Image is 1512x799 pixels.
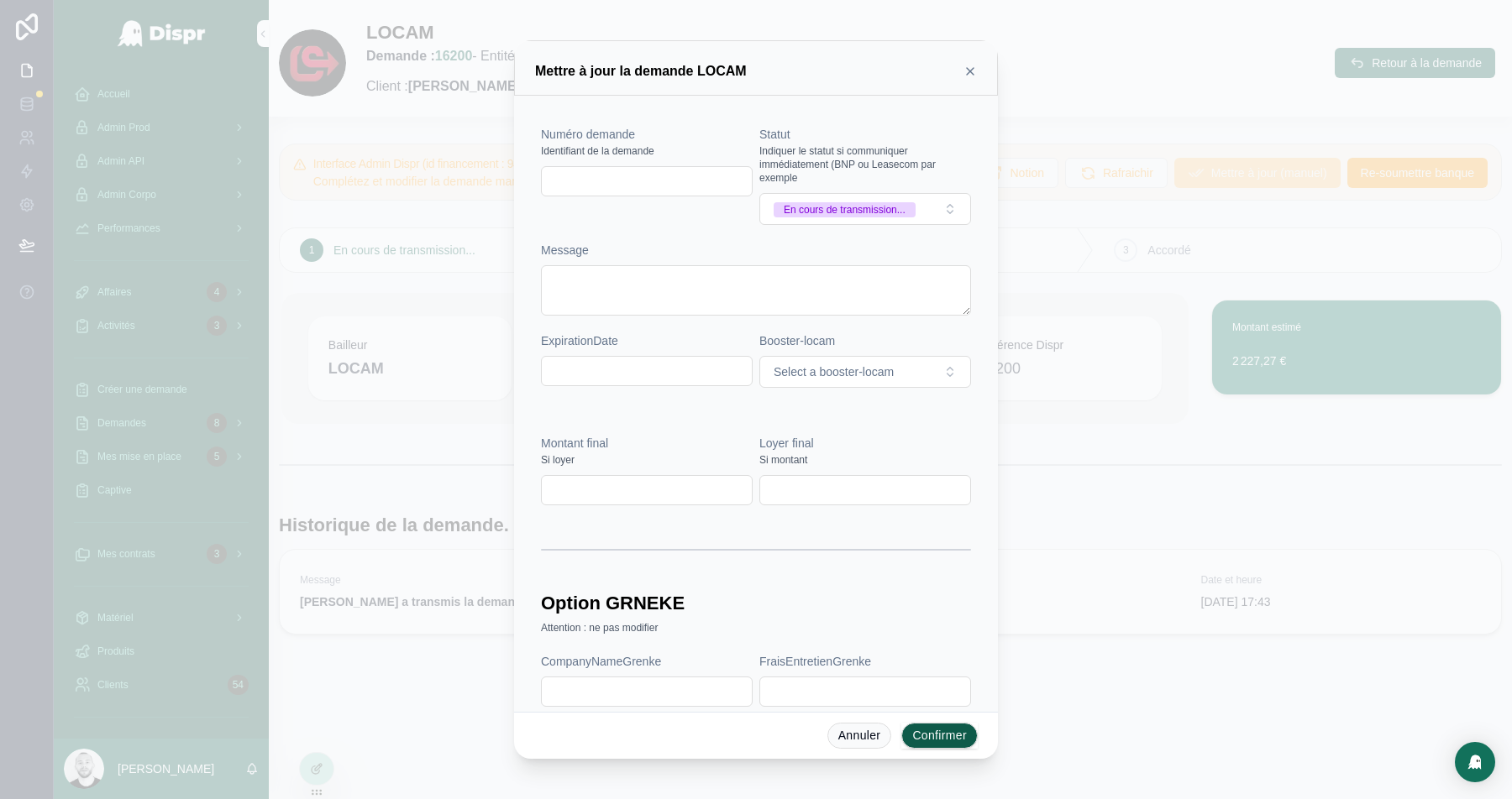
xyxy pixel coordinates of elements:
[541,591,685,617] h1: Option GRNEKE
[541,128,635,141] span: Numéro demande
[774,363,894,380] span: Select a booster-locam
[541,621,658,634] span: Attention : ne pas modifier
[901,723,978,749] button: Confirmer
[759,128,790,141] span: Statut
[541,144,654,158] span: Identifiant de la demande
[759,144,971,185] span: Indiquer le statut si communiquer immédiatement (BNP ou Leasecom par exemple
[1455,742,1495,782] div: Open Intercom Messenger
[759,655,871,668] span: FraisEntretienGrenke
[759,356,971,388] button: Select Button
[827,723,892,749] button: Annuler
[759,436,814,450] span: Loyer final
[759,334,835,347] span: Booster-locam
[541,334,618,347] span: ExpirationDate
[541,453,575,467] span: Si loyer
[759,453,807,467] span: Si montant
[535,61,747,81] h3: Mettre à jour la demande LOCAM
[784,202,906,217] div: En cours de transmission...
[759,193,971,225] button: Select Button
[541,655,661,668] span: CompanyNameGrenke
[541,243,589,257] span: Message
[541,436,608,450] span: Montant final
